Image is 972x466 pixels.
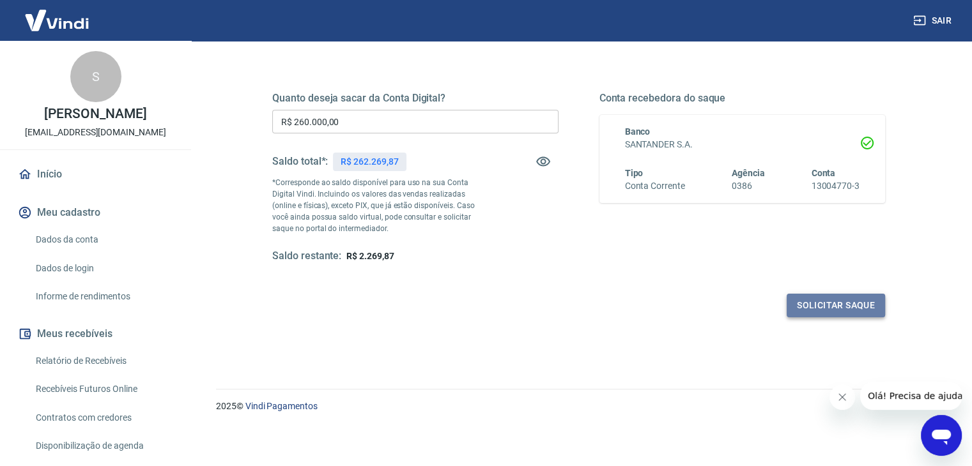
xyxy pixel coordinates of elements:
p: 2025 © [216,400,941,413]
a: Informe de rendimentos [31,283,176,310]
a: Recebíveis Futuros Online [31,376,176,402]
a: Dados da conta [31,227,176,253]
a: Início [15,160,176,188]
button: Solicitar saque [787,294,885,317]
button: Meu cadastro [15,199,176,227]
h6: Conta Corrente [625,179,685,193]
h5: Quanto deseja sacar da Conta Digital? [272,92,559,105]
div: S [70,51,121,102]
p: R$ 262.269,87 [341,155,398,169]
a: Relatório de Recebíveis [31,348,176,374]
h6: 0386 [732,179,765,193]
span: Banco [625,126,651,137]
h5: Saldo restante: [272,250,341,263]
span: R$ 2.269,87 [346,251,394,261]
h6: SANTANDER S.A. [625,138,860,151]
button: Sair [911,9,957,33]
p: [PERSON_NAME] [44,107,146,121]
span: Agência [732,168,765,178]
a: Contratos com credores [31,405,176,431]
span: Olá! Precisa de ajuda? [8,9,107,19]
iframe: Mensagem da empresa [860,382,962,410]
a: Disponibilização de agenda [31,433,176,459]
h5: Saldo total*: [272,155,328,168]
p: *Corresponde ao saldo disponível para uso na sua Conta Digital Vindi. Incluindo os valores das ve... [272,177,487,234]
a: Vindi Pagamentos [245,401,318,411]
iframe: Botão para abrir a janela de mensagens [921,415,962,456]
button: Meus recebíveis [15,320,176,348]
iframe: Fechar mensagem [829,384,855,410]
a: Dados de login [31,255,176,282]
span: Conta [811,168,835,178]
h5: Conta recebedora do saque [599,92,886,105]
img: Vindi [15,1,98,40]
span: Tipo [625,168,644,178]
h6: 13004770-3 [811,179,860,193]
p: [EMAIL_ADDRESS][DOMAIN_NAME] [25,126,166,139]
